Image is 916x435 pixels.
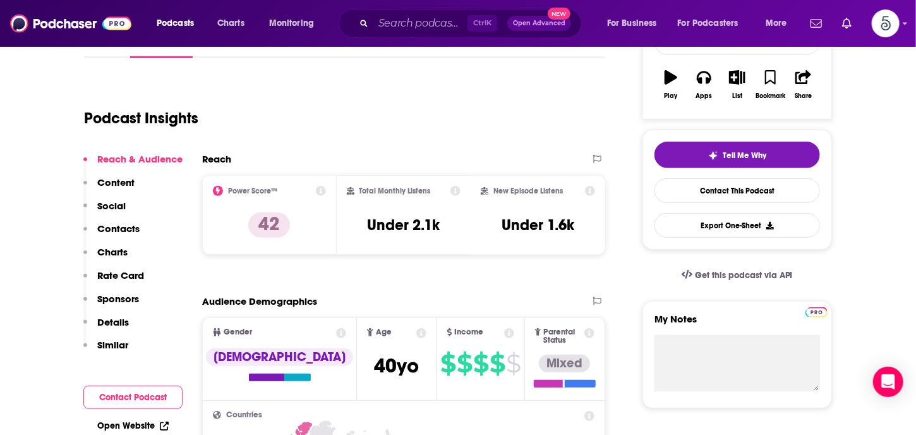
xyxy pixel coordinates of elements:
[83,176,135,200] button: Content
[507,16,571,31] button: Open AdvancedNew
[157,15,194,32] span: Podcasts
[83,223,140,246] button: Contacts
[873,367,903,397] div: Open Intercom Messenger
[678,15,738,32] span: For Podcasters
[440,353,455,374] span: $
[97,153,183,165] p: Reach & Audience
[795,92,812,100] div: Share
[805,307,828,317] img: Podchaser Pro
[97,316,129,328] p: Details
[269,15,314,32] span: Monitoring
[97,420,169,431] a: Open Website
[687,62,720,107] button: Apps
[206,348,353,366] div: [DEMOGRAPHIC_DATA]
[654,62,687,107] button: Play
[787,62,820,107] button: Share
[654,178,820,203] a: Contact This Podcast
[506,353,521,374] span: $
[837,13,857,34] a: Show notifications dropdown
[351,9,594,38] div: Search podcasts, credits, & more...
[457,353,472,374] span: $
[97,223,140,235] p: Contacts
[654,313,820,335] label: My Notes
[83,200,126,223] button: Social
[513,20,565,27] span: Open Advanced
[493,187,563,195] h2: New Episode Listens
[598,13,673,34] button: open menu
[672,260,803,291] a: Get this podcast via API
[97,269,144,281] p: Rate Card
[543,328,582,345] span: Parental Status
[83,246,128,269] button: Charts
[665,92,678,100] div: Play
[367,216,440,235] h3: Under 2.1k
[260,13,330,34] button: open menu
[373,13,467,34] input: Search podcasts, credits, & more...
[721,62,754,107] button: List
[10,11,131,35] img: Podchaser - Follow, Share and Rate Podcasts
[83,153,183,176] button: Reach & Audience
[148,13,210,34] button: open menu
[467,15,497,32] span: Ctrl K
[548,8,570,20] span: New
[455,328,484,336] span: Income
[202,153,231,165] h2: Reach
[754,62,786,107] button: Bookmark
[872,9,900,37] button: Show profile menu
[872,9,900,37] span: Logged in as Spiral5-G2
[766,15,787,32] span: More
[202,295,317,307] h2: Audience Demographics
[805,305,828,317] a: Pro website
[97,246,128,258] p: Charts
[97,200,126,212] p: Social
[97,293,139,305] p: Sponsors
[83,316,129,340] button: Details
[502,216,574,235] h3: Under 1.6k
[224,328,252,336] span: Gender
[97,176,135,188] p: Content
[359,187,431,195] h2: Total Monthly Listens
[248,212,290,238] p: 42
[228,187,277,195] h2: Power Score™
[490,353,505,374] span: $
[696,92,713,100] div: Apps
[872,9,900,37] img: User Profile
[732,92,742,100] div: List
[708,150,718,161] img: tell me why sparkle
[805,13,827,34] a: Show notifications dropdown
[654,213,820,238] button: Export One-Sheet
[723,150,767,161] span: Tell Me Why
[756,92,785,100] div: Bookmark
[539,355,590,372] div: Mixed
[654,142,820,168] button: tell me why sparkleTell Me Why
[473,353,488,374] span: $
[83,269,144,293] button: Rate Card
[757,13,803,34] button: open menu
[217,15,244,32] span: Charts
[83,293,139,316] button: Sponsors
[209,13,252,34] a: Charts
[83,339,128,362] button: Similar
[226,411,262,419] span: Countries
[375,353,419,378] span: 40 yo
[376,328,392,336] span: Age
[84,109,198,128] h1: Podcast Insights
[97,339,128,351] p: Similar
[607,15,657,32] span: For Business
[83,386,183,409] button: Contact Podcast
[670,13,757,34] button: open menu
[695,270,793,281] span: Get this podcast via API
